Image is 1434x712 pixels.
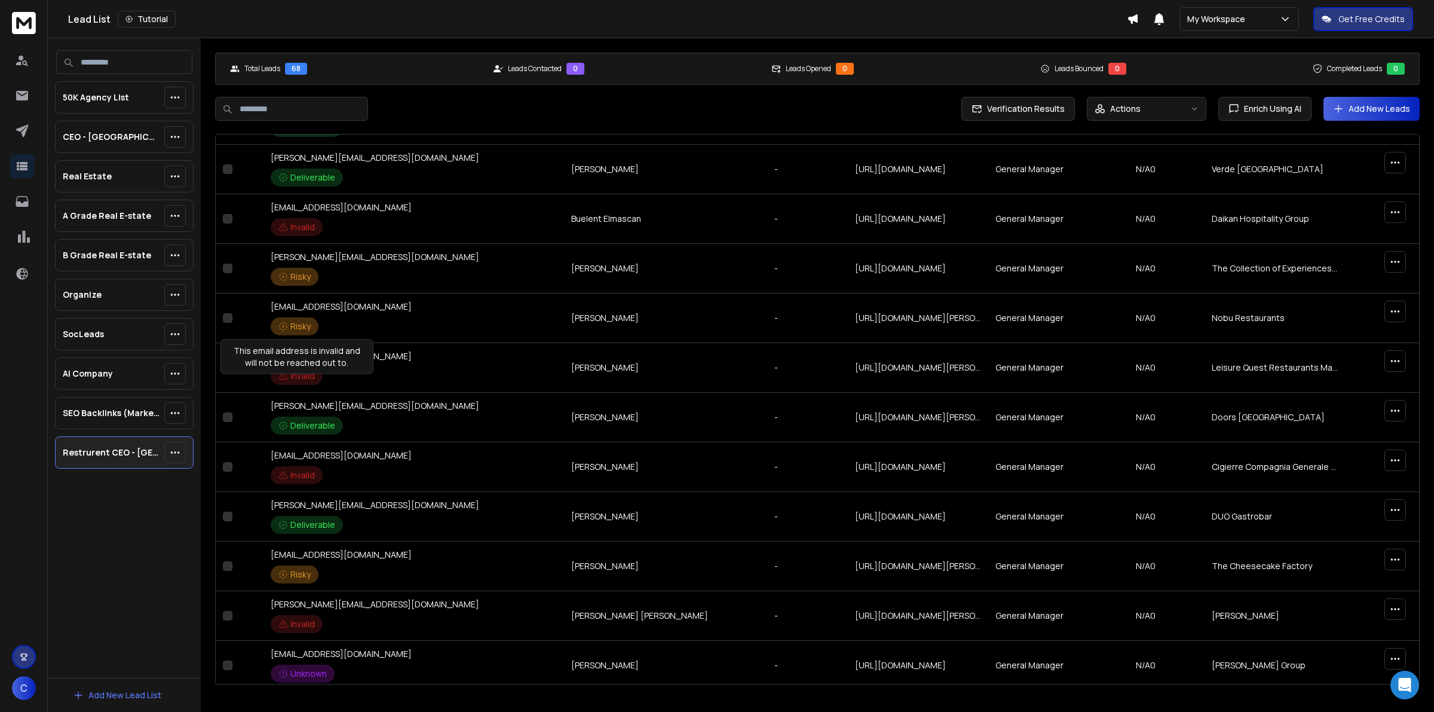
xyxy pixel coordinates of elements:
[1187,13,1250,25] p: My Workspace
[1055,64,1104,74] p: Leads Bounced
[848,542,988,591] td: [URL][DOMAIN_NAME][PERSON_NAME]
[848,492,988,542] td: [URL][DOMAIN_NAME]
[290,221,315,233] span: Invalid
[1110,103,1141,115] p: Actions
[988,194,1129,244] td: General Manager
[63,407,160,419] p: SEO Backlinks (Marketing Websites)
[848,244,988,294] td: [URL][DOMAIN_NAME]
[271,152,557,187] div: [PERSON_NAME][EMAIL_ADDRESS][DOMAIN_NAME]
[1205,244,1345,294] td: The Collection of Experiences Hospitality
[271,499,557,534] div: [PERSON_NAME][EMAIL_ADDRESS][DOMAIN_NAME]
[767,542,847,591] td: -
[63,683,171,707] button: Add New Lead List
[1129,492,1204,542] td: N/A0
[290,618,315,630] span: Invalid
[271,350,557,385] div: [EMAIL_ADDRESS][DOMAIN_NAME]
[564,343,767,393] td: [PERSON_NAME]
[1108,63,1126,75] div: 0
[1205,145,1345,194] td: Verde [GEOGRAPHIC_DATA]
[988,492,1129,542] td: General Manager
[271,400,557,435] div: [PERSON_NAME][EMAIL_ADDRESS][DOMAIN_NAME]
[1327,64,1382,74] p: Completed Leads
[564,442,767,492] td: [PERSON_NAME]
[767,442,847,492] td: -
[63,210,151,222] p: A Grade Real E-state
[1129,641,1204,690] td: N/A0
[564,492,767,542] td: [PERSON_NAME]
[290,172,335,184] span: Deliverable
[1129,294,1204,343] td: N/A0
[290,519,335,531] span: Deliverable
[786,64,831,74] p: Leads Opened
[1205,591,1345,641] td: [PERSON_NAME]
[271,301,557,335] div: [EMAIL_ADDRESS][DOMAIN_NAME]
[988,393,1129,442] td: ‏General Manager
[1129,145,1204,194] td: N/A0
[848,294,988,343] td: [URL][DOMAIN_NAME][PERSON_NAME]
[63,91,129,103] p: 50K Agency List
[767,492,847,542] td: -
[988,343,1129,393] td: General Manager
[12,676,36,700] button: C
[1205,442,1345,492] td: Cigierre Compagnia Generale Ristorazione Spa
[564,194,767,244] td: Buelent Elmascan
[836,63,854,75] div: 0
[848,442,988,492] td: [URL][DOMAIN_NAME]
[290,320,311,332] span: Risky
[564,591,767,641] td: [PERSON_NAME] [PERSON_NAME]
[290,271,311,283] span: Risky
[290,370,315,382] span: Invalid
[220,340,373,374] div: This email address is invalid and will not be reached out to.
[1129,591,1204,641] td: N/A0
[988,145,1129,194] td: General Manager
[767,145,847,194] td: -
[1390,671,1419,699] div: Open Intercom Messenger
[290,569,311,580] span: Risky
[68,11,1127,27] div: Lead List
[1205,294,1345,343] td: Nobu Restaurants
[63,249,151,261] p: B Grade Real E-state
[988,641,1129,690] td: General Manager
[767,641,847,690] td: -
[63,170,112,182] p: Real Estate
[290,420,335,432] span: Deliverable
[848,145,988,194] td: [URL][DOMAIN_NAME]
[564,542,767,591] td: [PERSON_NAME]
[1218,97,1312,121] button: Enrich Using AI
[1129,393,1204,442] td: N/A0
[1129,194,1204,244] td: N/A0
[1323,97,1420,121] button: Add New Leads
[1205,492,1345,542] td: DUO Gastrobar
[290,469,315,481] span: Invalid
[767,393,847,442] td: -
[988,244,1129,294] td: General Manager
[1205,194,1345,244] td: Daikan Hospitality Group
[63,368,113,380] p: AI Company
[988,294,1129,343] td: General Manager
[988,442,1129,492] td: General Manager
[564,294,767,343] td: [PERSON_NAME]
[1205,641,1345,690] td: [PERSON_NAME] Group
[244,64,280,74] p: Total Leads
[63,447,160,459] p: Restrurent CEO - [GEOGRAPHIC_DATA]
[1205,393,1345,442] td: Doors [GEOGRAPHIC_DATA]
[988,542,1129,591] td: General Manager
[564,244,767,294] td: [PERSON_NAME]
[1387,63,1405,75] div: 0
[1338,13,1405,25] p: Get Free Credits
[1333,103,1410,115] a: Add New Leads
[848,641,988,690] td: [URL][DOMAIN_NAME]
[118,11,176,27] button: Tutorial
[848,194,988,244] td: [URL][DOMAIN_NAME]
[767,244,847,294] td: -
[848,393,988,442] td: [URL][DOMAIN_NAME][PERSON_NAME]
[564,393,767,442] td: [PERSON_NAME]
[1129,343,1204,393] td: N/A0
[1129,542,1204,591] td: N/A0
[848,343,988,393] td: [URL][DOMAIN_NAME][PERSON_NAME]
[982,103,1065,115] span: Verification Results
[290,668,327,680] span: Unknown
[271,648,557,683] div: [EMAIL_ADDRESS][DOMAIN_NAME]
